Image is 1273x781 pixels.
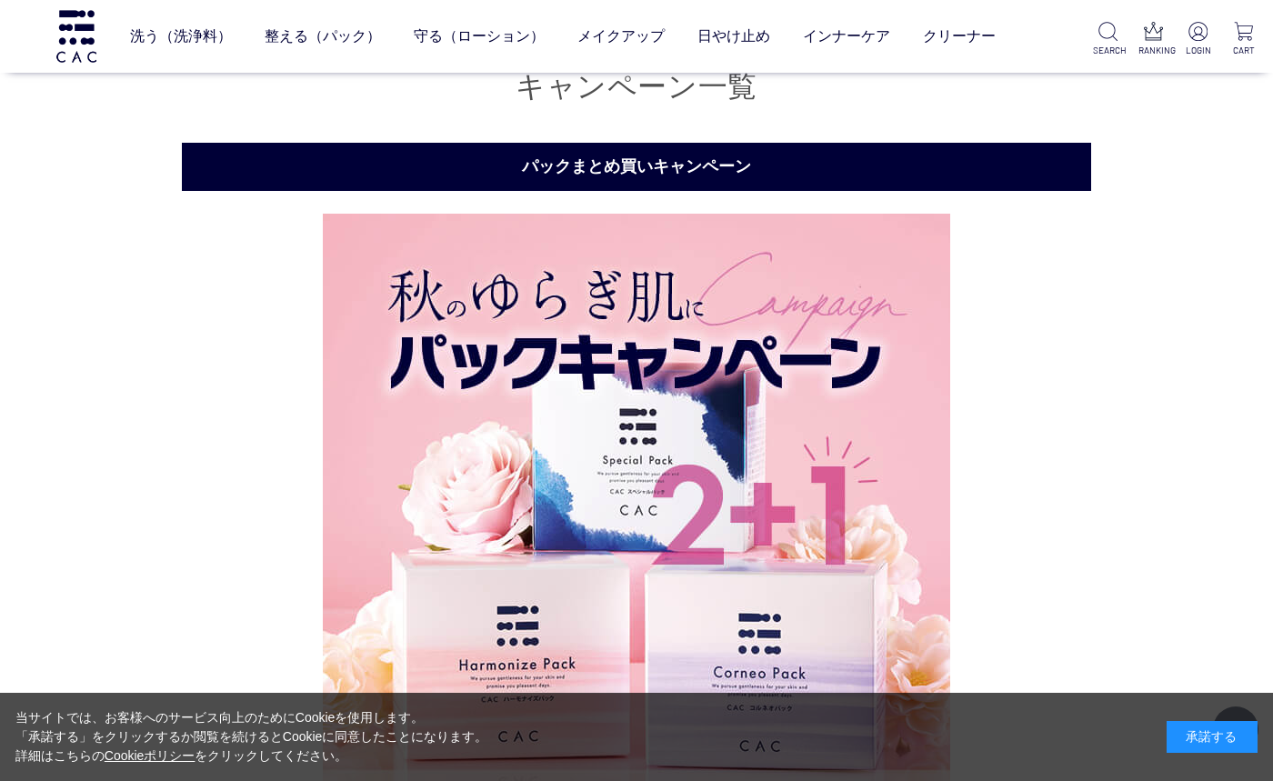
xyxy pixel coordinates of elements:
p: RANKING [1138,44,1168,57]
a: RANKING [1138,22,1168,57]
p: CART [1229,44,1258,57]
a: CART [1229,22,1258,57]
p: LOGIN [1184,44,1213,57]
a: 整える（パック） [265,11,381,61]
a: SEARCH [1093,22,1122,57]
a: LOGIN [1184,22,1213,57]
a: 洗う（洗浄料） [130,11,232,61]
img: logo [54,10,99,62]
a: クリーナー [923,11,996,61]
div: 当サイトでは、お客様へのサービス向上のためにCookieを使用します。 「承諾する」をクリックするか閲覧を続けるとCookieに同意したことになります。 詳細はこちらの をクリックしてください。 [15,708,488,766]
a: インナーケア [803,11,890,61]
h2: パックまとめ買いキャンペーン [182,143,1091,191]
a: Cookieポリシー [105,748,195,763]
a: 日やけ止め [697,11,770,61]
div: 承諾する [1167,721,1258,753]
a: 守る（ローション） [414,11,545,61]
p: SEARCH [1093,44,1122,57]
a: メイクアップ [577,11,665,61]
